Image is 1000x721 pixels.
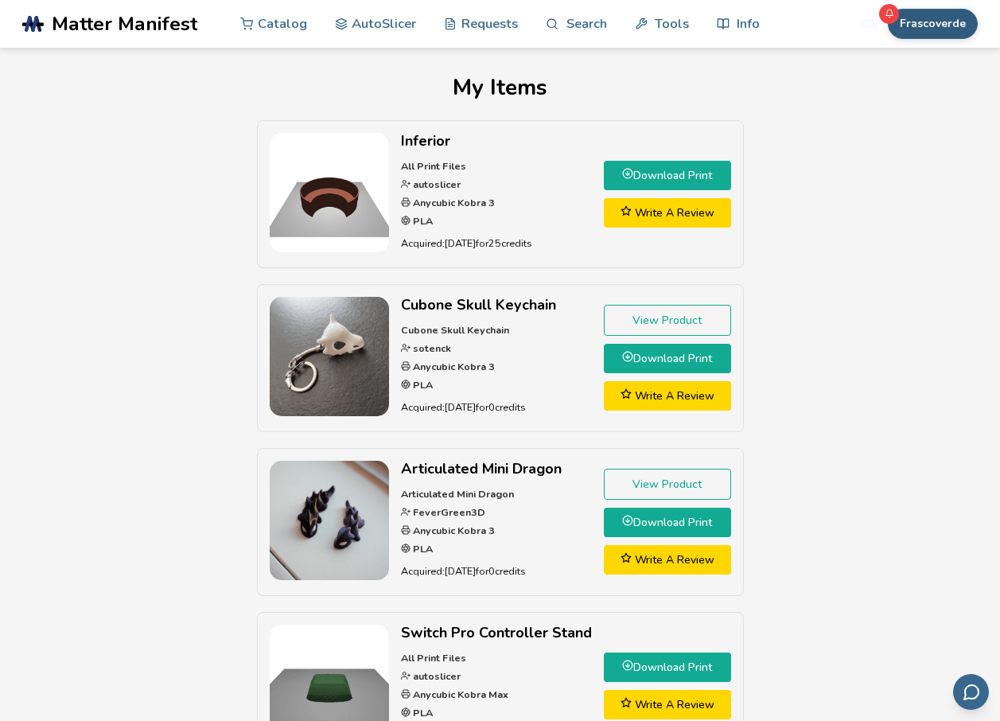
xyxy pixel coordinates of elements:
[604,305,731,336] a: View Product
[270,461,389,580] img: Articulated Mini Dragon
[52,13,197,35] span: Matter Manifest
[411,524,495,537] strong: Anycubic Kobra 3
[411,669,461,683] strong: autoslicer
[411,177,461,191] strong: autoslicer
[411,341,451,355] strong: sotenck
[604,344,731,373] a: Download Print
[401,651,466,664] strong: All Print Files
[411,360,495,373] strong: Anycubic Kobra 3
[604,508,731,537] a: Download Print
[270,297,389,416] img: Cubone Skull Keychain
[401,487,514,501] strong: Articulated Mini Dragon
[604,653,731,682] a: Download Print
[604,161,731,190] a: Download Print
[401,133,592,150] h2: Inferior
[953,674,989,710] button: Send feedback via email
[401,461,592,477] h2: Articulated Mini Dragon
[401,235,592,251] p: Acquired: [DATE] for 25 credits
[401,297,592,314] h2: Cubone Skull Keychain
[604,469,731,500] a: View Product
[604,381,731,411] a: Write A Review
[411,378,433,392] strong: PLA
[604,198,731,228] a: Write A Review
[411,706,433,719] strong: PLA
[604,690,731,719] a: Write A Review
[411,542,433,555] strong: PLA
[411,214,433,228] strong: PLA
[888,9,978,39] button: Frascoverde
[401,625,592,641] h2: Switch Pro Controller Stand
[411,505,485,519] strong: FeverGreen3D
[411,196,495,209] strong: Anycubic Kobra 3
[270,133,389,252] img: Inferior
[22,75,978,100] h1: My Items
[401,159,466,173] strong: All Print Files
[401,323,509,337] strong: Cubone Skull Keychain
[401,563,592,579] p: Acquired: [DATE] for 0 credits
[411,688,508,701] strong: Anycubic Kobra Max
[401,399,592,415] p: Acquired: [DATE] for 0 credits
[604,545,731,575] a: Write A Review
